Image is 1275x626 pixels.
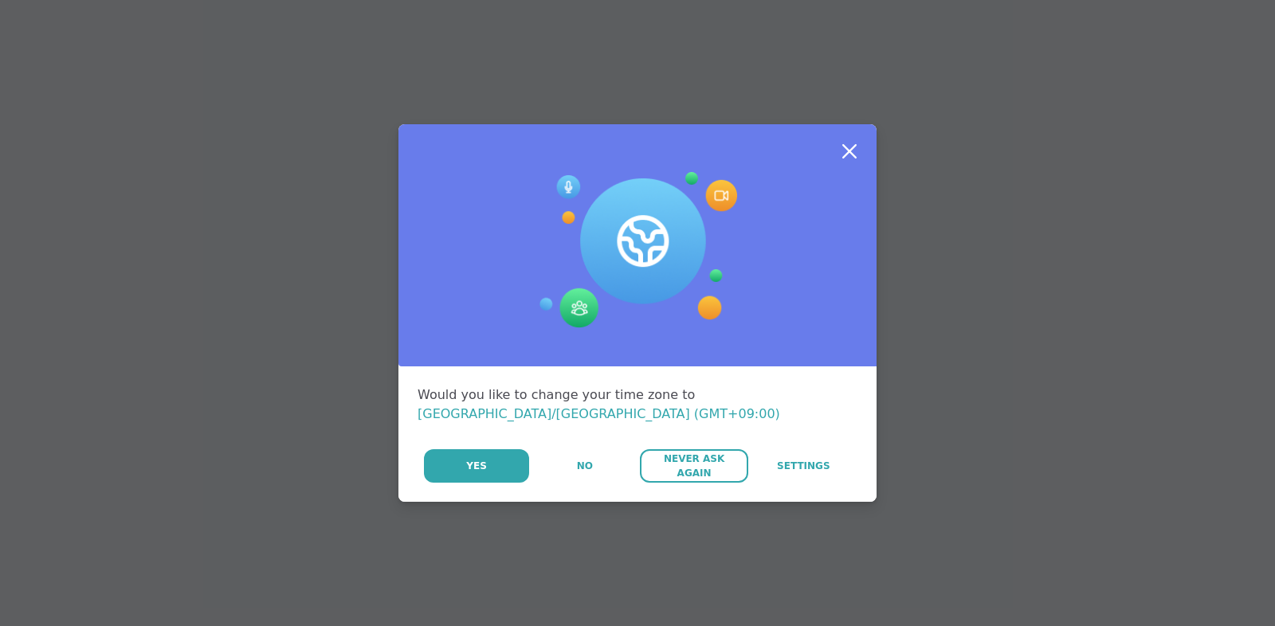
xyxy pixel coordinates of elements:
[424,449,529,483] button: Yes
[531,449,638,483] button: No
[750,449,857,483] a: Settings
[577,459,593,473] span: No
[418,385,857,424] div: Would you like to change your time zone to
[640,449,747,483] button: Never Ask Again
[777,459,830,473] span: Settings
[466,459,487,473] span: Yes
[648,452,739,480] span: Never Ask Again
[418,406,780,421] span: [GEOGRAPHIC_DATA]/[GEOGRAPHIC_DATA] (GMT+09:00)
[538,172,737,328] img: Session Experience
